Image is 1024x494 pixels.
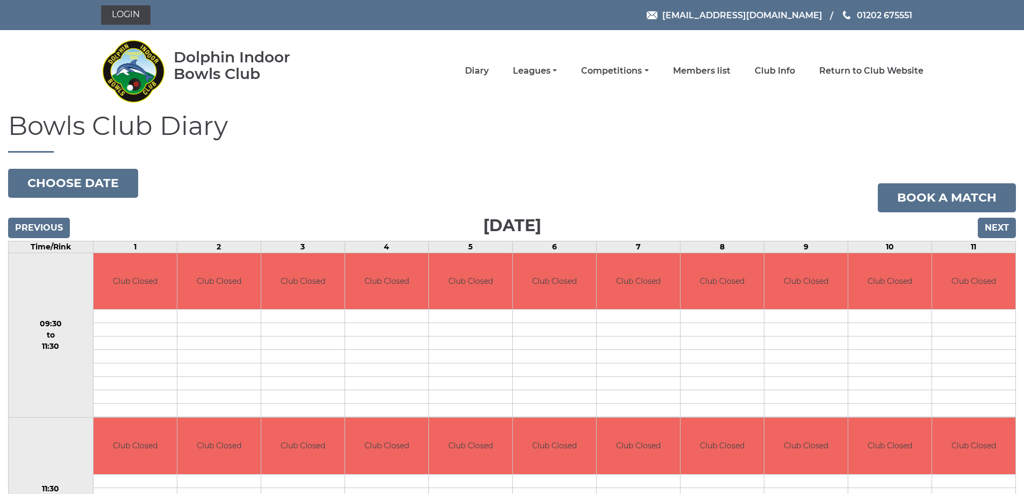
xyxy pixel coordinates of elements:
a: Phone us 01202 675551 [841,9,912,22]
a: Login [101,5,151,25]
td: Club Closed [932,253,1015,310]
td: 2 [177,241,261,253]
a: Competitions [581,65,648,77]
td: 4 [345,241,428,253]
a: Leagues [513,65,557,77]
td: 3 [261,241,345,253]
button: Choose date [8,169,138,198]
td: 1 [93,241,177,253]
h1: Bowls Club Diary [8,112,1016,153]
td: Club Closed [513,253,596,310]
td: Club Closed [177,418,261,474]
span: [EMAIL_ADDRESS][DOMAIN_NAME] [662,10,822,20]
input: Next [978,218,1016,238]
img: Email [647,11,657,19]
td: Club Closed [261,253,345,310]
img: Dolphin Indoor Bowls Club [101,33,166,109]
td: Club Closed [513,418,596,474]
td: Club Closed [681,418,764,474]
a: Email [EMAIL_ADDRESS][DOMAIN_NAME] [647,9,822,22]
td: 9 [764,241,848,253]
div: Dolphin Indoor Bowls Club [174,49,325,82]
td: Club Closed [345,418,428,474]
a: Diary [465,65,489,77]
span: 01202 675551 [857,10,912,20]
img: Phone us [843,11,850,19]
td: Club Closed [848,418,932,474]
a: Club Info [755,65,795,77]
td: 10 [848,241,932,253]
td: 6 [512,241,596,253]
td: 11 [932,241,1015,253]
td: Club Closed [681,253,764,310]
td: 7 [596,241,680,253]
td: Club Closed [345,253,428,310]
td: 5 [428,241,512,253]
td: Time/Rink [9,241,94,253]
td: Club Closed [94,418,177,474]
td: Club Closed [429,253,512,310]
td: 8 [680,241,764,253]
td: Club Closed [597,418,680,474]
td: Club Closed [429,418,512,474]
input: Previous [8,218,70,238]
td: Club Closed [94,253,177,310]
td: Club Closed [597,253,680,310]
td: Club Closed [764,253,848,310]
td: Club Closed [177,253,261,310]
a: Members list [673,65,731,77]
td: Club Closed [261,418,345,474]
a: Return to Club Website [819,65,923,77]
td: Club Closed [764,418,848,474]
td: Club Closed [848,253,932,310]
td: 09:30 to 11:30 [9,253,94,418]
a: Book a match [878,183,1016,212]
td: Club Closed [932,418,1015,474]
